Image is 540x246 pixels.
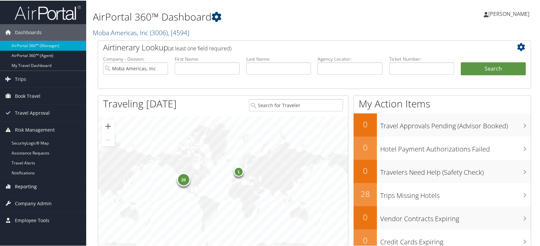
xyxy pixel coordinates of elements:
[461,62,526,75] button: Search
[150,28,168,36] span: ( 3006 )
[380,210,531,223] h3: Vendor Contracts Expiring
[103,96,177,110] h1: Traveling [DATE]
[380,141,531,153] h3: Hotel Payment Authorizations Failed
[15,4,81,20] img: airportal-logo.png
[380,117,531,130] h3: Travel Approvals Pending (Advisor Booked)
[15,178,37,194] span: Reporting
[354,211,377,222] h2: 0
[354,206,531,229] a: 0Vendor Contracts Expiring
[354,182,531,206] a: 28Trips Missing Hotels
[15,104,50,121] span: Travel Approval
[15,70,26,87] span: Trips
[354,118,377,129] h2: 0
[168,28,189,36] span: , [ 4594 ]
[177,172,190,186] div: 20
[354,141,377,153] h2: 0
[354,113,531,136] a: 0Travel Approvals Pending (Advisor Booked)
[380,164,531,176] h3: Travelers Need Help (Safety Check)
[101,133,115,146] button: Zoom out
[354,234,377,245] h2: 0
[354,159,531,182] a: 0Travelers Need Help (Safety Check)
[93,28,189,36] a: Moba Americas, Inc
[389,55,454,62] label: Ticket Number:
[354,136,531,159] a: 0Hotel Payment Authorizations Failed
[234,166,244,176] div: 1
[488,10,529,17] span: [PERSON_NAME]
[318,55,383,62] label: Agency Locator:
[15,212,49,228] span: Employee Tools
[354,96,531,110] h1: My Action Items
[15,87,40,104] span: Book Travel
[103,55,168,62] label: Company - Division:
[103,41,490,52] h2: Airtinerary Lookup
[354,164,377,176] h2: 0
[484,3,536,23] a: [PERSON_NAME]
[380,233,531,246] h3: Credit Cards Expiring
[168,44,231,51] span: (at least one field required)
[354,188,377,199] h2: 28
[15,195,52,211] span: Company Admin
[246,55,311,62] label: Last Name:
[380,187,531,200] h3: Trips Missing Hotels
[249,98,343,111] input: Search for Traveler
[101,119,115,132] button: Zoom in
[175,55,240,62] label: First Name:
[93,9,388,23] h1: AirPortal 360™ Dashboard
[15,121,55,138] span: Risk Management
[15,24,42,40] span: Dashboards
